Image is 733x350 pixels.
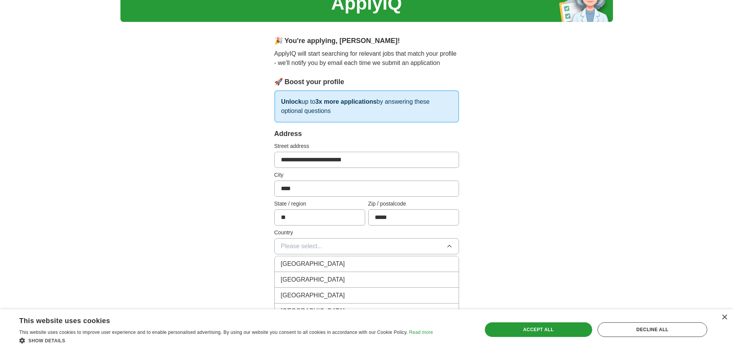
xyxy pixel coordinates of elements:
[598,322,707,337] div: Decline all
[274,129,459,139] div: Address
[274,36,459,46] div: 🎉 You're applying , [PERSON_NAME] !
[485,322,592,337] div: Accept all
[19,314,414,325] div: This website uses cookies
[281,242,323,251] span: Please select...
[274,229,459,237] label: Country
[274,238,459,254] button: Please select...
[368,200,459,208] label: Zip / postalcode
[274,200,365,208] label: State / region
[281,307,345,316] span: [GEOGRAPHIC_DATA]
[274,77,459,87] div: 🚀 Boost your profile
[281,275,345,284] span: [GEOGRAPHIC_DATA]
[274,142,459,150] label: Street address
[281,291,345,300] span: [GEOGRAPHIC_DATA]
[281,259,345,269] span: [GEOGRAPHIC_DATA]
[19,337,433,344] div: Show details
[19,330,408,335] span: This website uses cookies to improve user experience and to enable personalised advertising. By u...
[409,330,433,335] a: Read more, opens a new window
[28,338,65,343] span: Show details
[274,171,459,179] label: City
[315,98,376,105] strong: 3x more applications
[721,315,727,320] div: Close
[281,98,302,105] strong: Unlock
[274,90,459,123] p: up to by answering these optional questions
[274,49,459,68] p: ApplyIQ will start searching for relevant jobs that match your profile - we'll notify you by emai...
